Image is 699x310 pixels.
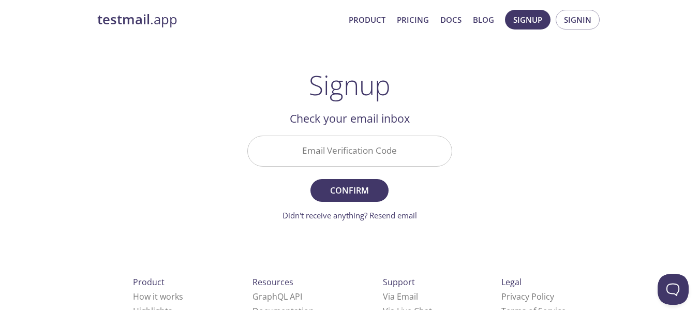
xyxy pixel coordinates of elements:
span: Support [383,276,415,288]
a: Via Email [383,291,418,302]
button: Confirm [310,179,388,202]
iframe: Help Scout Beacon - Open [658,274,689,305]
span: Confirm [322,183,377,198]
a: Docs [440,13,462,26]
span: Legal [501,276,522,288]
a: Blog [473,13,494,26]
button: Signin [556,10,600,29]
h2: Check your email inbox [247,110,452,127]
span: Signin [564,13,591,26]
a: GraphQL API [252,291,302,302]
a: testmail.app [97,11,340,28]
a: Didn't receive anything? Resend email [282,210,417,220]
a: How it works [133,291,183,302]
h1: Signup [309,69,391,100]
button: Signup [505,10,551,29]
a: Product [349,13,385,26]
a: Pricing [397,13,429,26]
a: Privacy Policy [501,291,554,302]
span: Resources [252,276,293,288]
span: Product [133,276,165,288]
span: Signup [513,13,542,26]
strong: testmail [97,10,150,28]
